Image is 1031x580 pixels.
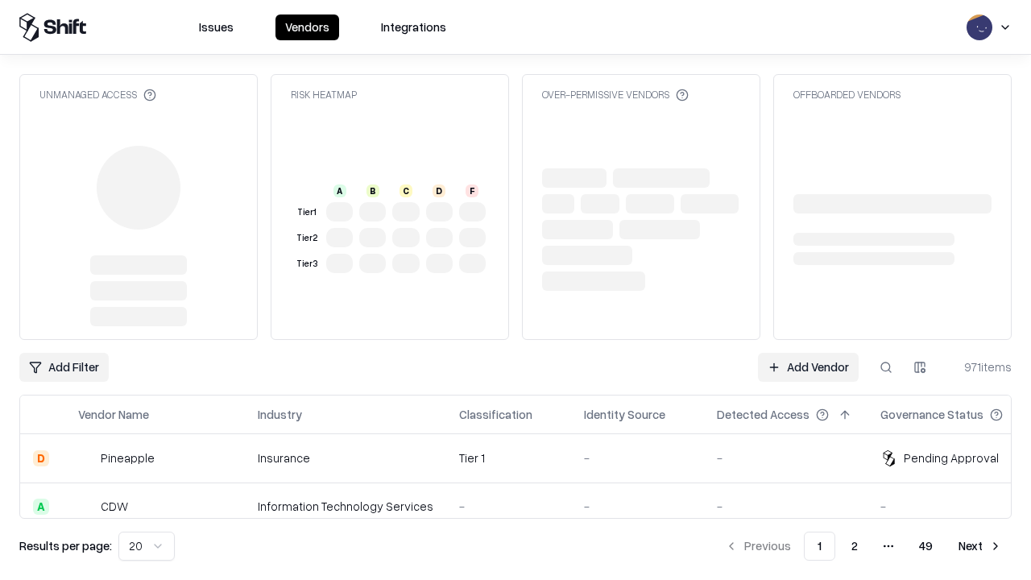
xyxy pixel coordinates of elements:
[366,184,379,197] div: B
[78,406,149,423] div: Vendor Name
[880,498,1029,515] div: -
[949,532,1012,561] button: Next
[715,532,1012,561] nav: pagination
[258,449,433,466] div: Insurance
[584,449,691,466] div: -
[291,88,357,101] div: Risk Heatmap
[101,498,128,515] div: CDW
[584,498,691,515] div: -
[904,449,999,466] div: Pending Approval
[19,353,109,382] button: Add Filter
[880,406,983,423] div: Governance Status
[78,499,94,515] img: CDW
[793,88,901,101] div: Offboarded Vendors
[459,498,558,515] div: -
[584,406,665,423] div: Identity Source
[717,406,809,423] div: Detected Access
[466,184,478,197] div: F
[294,257,320,271] div: Tier 3
[906,532,946,561] button: 49
[371,14,456,40] button: Integrations
[39,88,156,101] div: Unmanaged Access
[33,450,49,466] div: D
[838,532,871,561] button: 2
[804,532,835,561] button: 1
[78,450,94,466] img: Pineapple
[333,184,346,197] div: A
[294,231,320,245] div: Tier 2
[275,14,339,40] button: Vendors
[947,358,1012,375] div: 971 items
[258,498,433,515] div: Information Technology Services
[459,449,558,466] div: Tier 1
[189,14,243,40] button: Issues
[717,498,855,515] div: -
[459,406,532,423] div: Classification
[101,449,155,466] div: Pineapple
[717,449,855,466] div: -
[19,537,112,554] p: Results per page:
[258,406,302,423] div: Industry
[400,184,412,197] div: C
[294,205,320,219] div: Tier 1
[33,499,49,515] div: A
[433,184,445,197] div: D
[758,353,859,382] a: Add Vendor
[542,88,689,101] div: Over-Permissive Vendors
